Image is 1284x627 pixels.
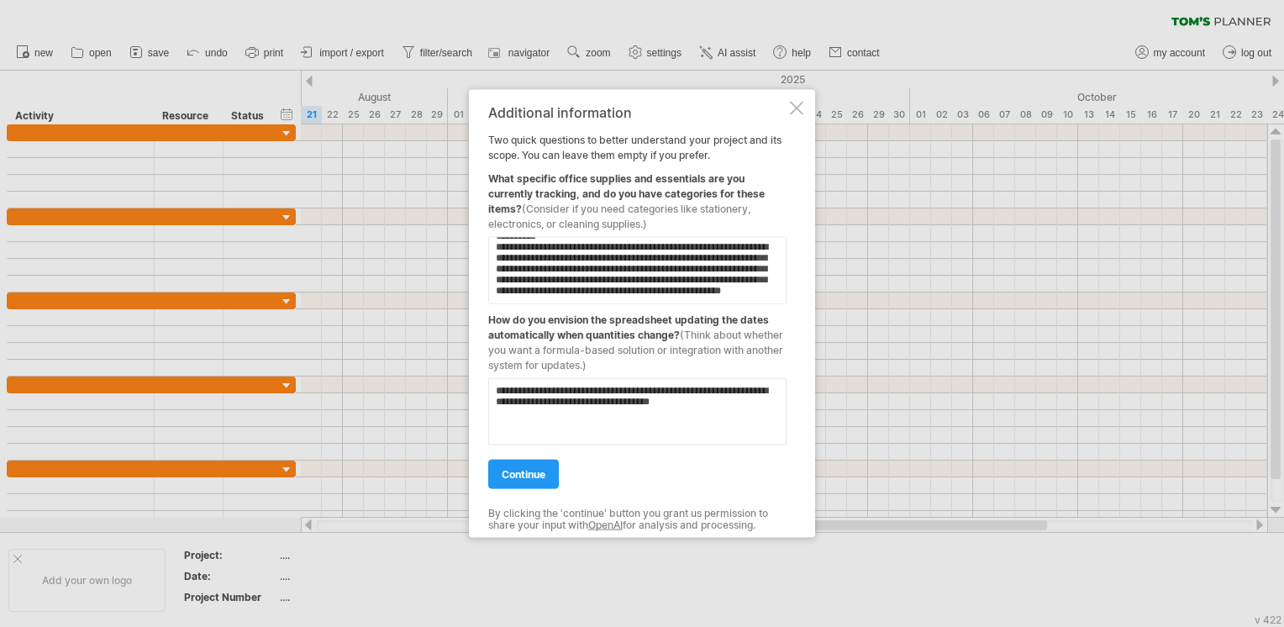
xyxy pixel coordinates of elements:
span: continue [502,468,545,481]
div: Additional information [488,105,787,120]
a: continue [488,460,559,489]
div: Two quick questions to better understand your project and its scope. You can leave them empty if ... [488,105,787,523]
a: OpenAI [588,519,623,531]
div: What specific office supplies and essentials are you currently tracking, and do you have categori... [488,163,787,232]
span: (Consider if you need categories like stationery, electronics, or cleaning supplies.) [488,203,750,230]
div: By clicking the 'continue' button you grant us permission to share your input with for analysis a... [488,508,787,532]
div: How do you envision the spreadsheet updating the dates automatically when quantities change? [488,304,787,373]
span: (Think about whether you want a formula-based solution or integration with another system for upd... [488,329,783,371]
